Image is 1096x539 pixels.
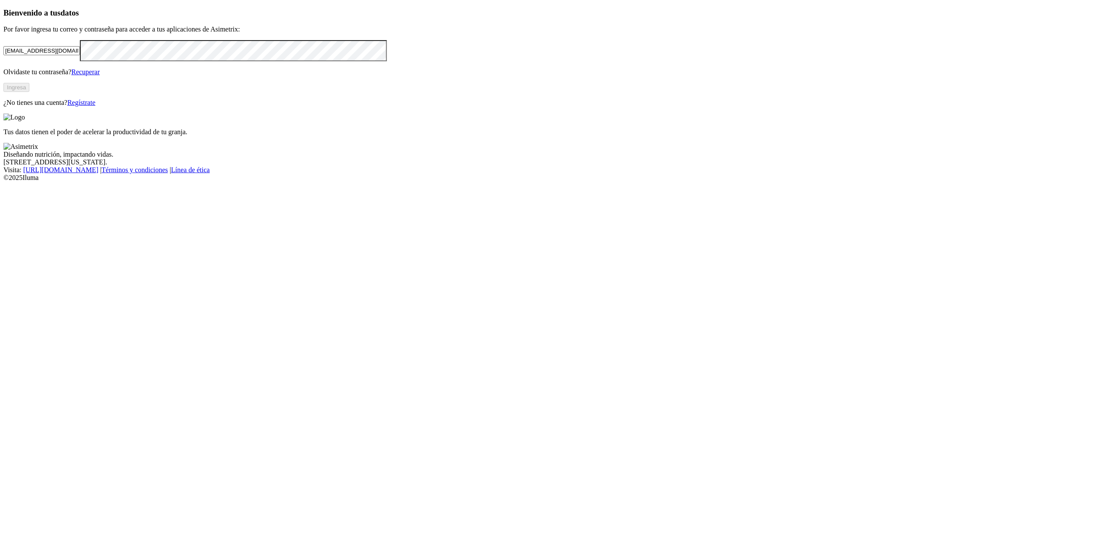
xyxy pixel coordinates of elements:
a: Términos y condiciones [101,166,168,173]
img: Logo [3,113,25,121]
button: Ingresa [3,83,29,92]
img: Asimetrix [3,143,38,151]
input: Tu correo [3,46,80,55]
a: Regístrate [67,99,95,106]
div: [STREET_ADDRESS][US_STATE]. [3,158,1093,166]
a: Recuperar [71,68,100,76]
a: [URL][DOMAIN_NAME] [23,166,98,173]
p: Tus datos tienen el poder de acelerar la productividad de tu granja. [3,128,1093,136]
div: Visita : | | [3,166,1093,174]
p: ¿No tienes una cuenta? [3,99,1093,107]
p: Olvidaste tu contraseña? [3,68,1093,76]
span: datos [60,8,79,17]
div: Diseñando nutrición, impactando vidas. [3,151,1093,158]
div: © 2025 Iluma [3,174,1093,182]
a: Línea de ética [171,166,210,173]
p: Por favor ingresa tu correo y contraseña para acceder a tus aplicaciones de Asimetrix: [3,25,1093,33]
h3: Bienvenido a tus [3,8,1093,18]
